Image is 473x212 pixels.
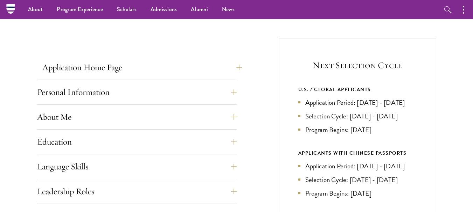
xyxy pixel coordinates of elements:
button: Personal Information [37,84,237,101]
li: Application Period: [DATE] - [DATE] [298,97,417,108]
button: Education [37,133,237,150]
button: Application Home Page [42,59,242,76]
li: Selection Cycle: [DATE] - [DATE] [298,111,417,121]
div: APPLICANTS WITH CHINESE PASSPORTS [298,149,417,158]
li: Program Begins: [DATE] [298,188,417,198]
button: About Me [37,109,237,125]
div: U.S. / GLOBAL APPLICANTS [298,85,417,94]
button: Leadership Roles [37,183,237,200]
li: Selection Cycle: [DATE] - [DATE] [298,175,417,185]
li: Application Period: [DATE] - [DATE] [298,161,417,171]
button: Language Skills [37,158,237,175]
h5: Next Selection Cycle [298,59,417,71]
li: Program Begins: [DATE] [298,125,417,135]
